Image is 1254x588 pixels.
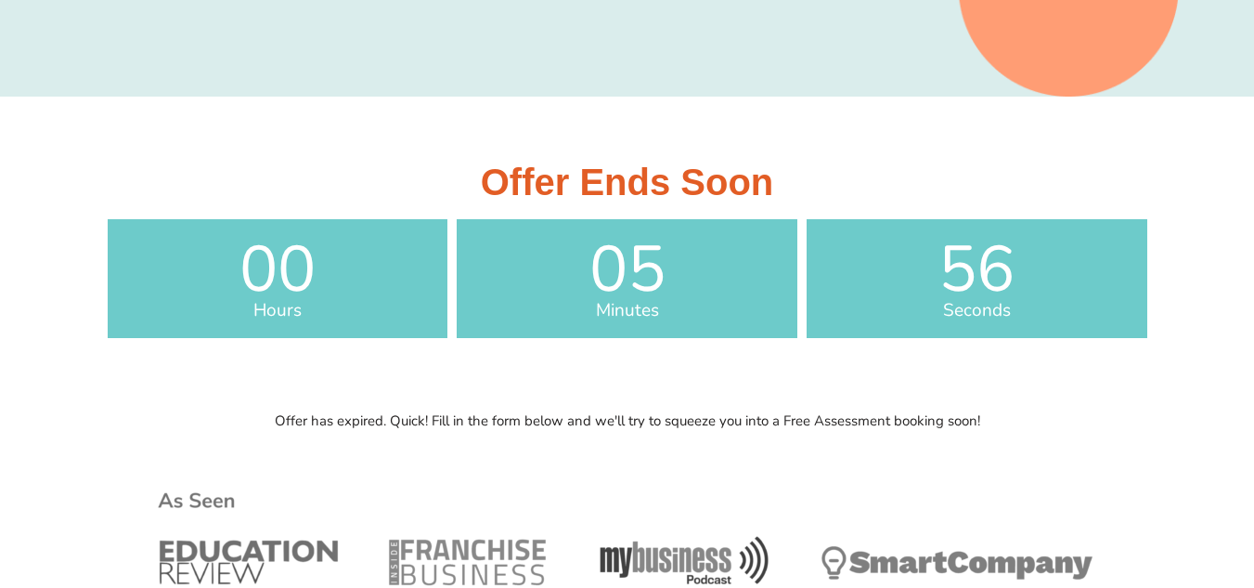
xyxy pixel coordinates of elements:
span: Seconds [807,302,1147,320]
span: 05 [457,238,797,302]
div: Tiện ích trò chuyện [1161,499,1254,588]
span: 56 [807,238,1147,302]
h3: Offer Ends Soon [108,163,1147,201]
span: Minutes [457,302,797,320]
p: Offer has expired. Quick! Fill in the form below and we'll try to squeeze you into a Free Assessm... [98,414,1157,428]
span: 00 [108,238,448,302]
iframe: Chat Widget [1161,499,1254,588]
span: Hours [108,302,448,320]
